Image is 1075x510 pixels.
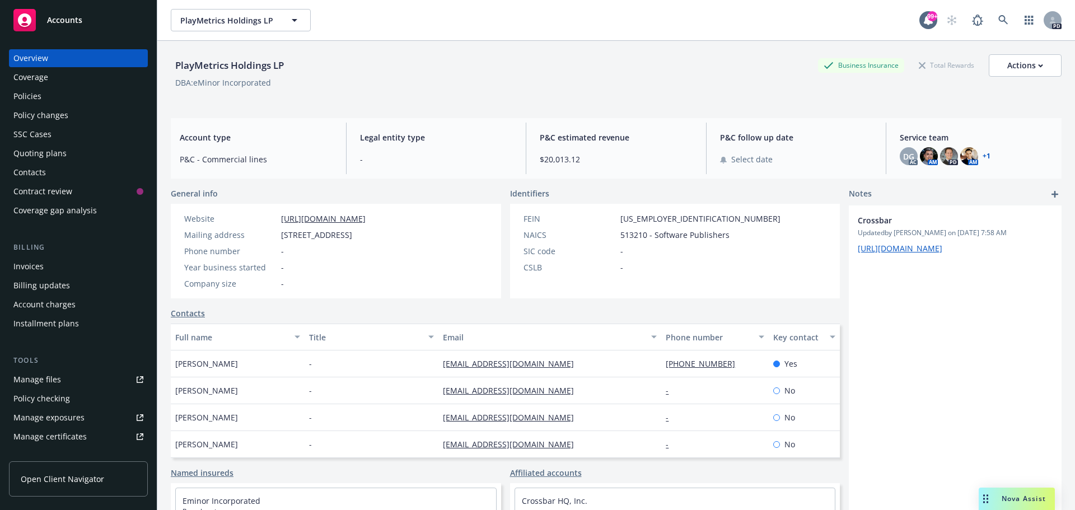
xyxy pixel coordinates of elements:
div: SSC Cases [13,125,52,143]
div: Website [184,213,277,224]
a: - [666,412,677,423]
button: Nova Assist [979,488,1055,510]
span: - [309,358,312,369]
span: Updated by [PERSON_NAME] on [DATE] 7:58 AM [858,228,1053,238]
a: [EMAIL_ADDRESS][DOMAIN_NAME] [443,412,583,423]
a: [URL][DOMAIN_NAME] [858,243,942,254]
span: Account type [180,132,333,143]
span: Crossbar [858,214,1023,226]
div: Contacts [13,163,46,181]
div: Contract review [13,183,72,200]
span: - [620,261,623,273]
span: [PERSON_NAME] [175,358,238,369]
a: add [1048,188,1062,201]
a: Coverage [9,68,148,86]
span: $20,013.12 [540,153,693,165]
img: photo [920,147,938,165]
span: No [784,438,795,450]
span: Select date [731,153,773,165]
div: Manage BORs [13,447,66,465]
div: Drag to move [979,488,993,510]
span: DG [903,151,914,162]
span: [PERSON_NAME] [175,385,238,396]
span: P&C - Commercial lines [180,153,333,165]
div: Overview [13,49,48,67]
span: [PERSON_NAME] [175,411,238,423]
span: - [281,245,284,257]
a: [EMAIL_ADDRESS][DOMAIN_NAME] [443,385,583,396]
div: SIC code [524,245,616,257]
span: - [620,245,623,257]
button: Key contact [769,324,840,350]
a: [URL][DOMAIN_NAME] [281,213,366,224]
div: Manage exposures [13,409,85,427]
a: +1 [983,153,990,160]
div: CrossbarUpdatedby [PERSON_NAME] on [DATE] 7:58 AM[URL][DOMAIN_NAME] [849,205,1062,263]
button: Email [438,324,661,350]
a: [EMAIL_ADDRESS][DOMAIN_NAME] [443,439,583,450]
span: Accounts [47,16,82,25]
span: Nova Assist [1002,494,1046,503]
div: Quoting plans [13,144,67,162]
div: Manage certificates [13,428,87,446]
img: photo [940,147,958,165]
div: Year business started [184,261,277,273]
a: - [666,385,677,396]
span: - [281,278,284,289]
span: [PERSON_NAME] [175,438,238,450]
span: Identifiers [510,188,549,199]
a: Installment plans [9,315,148,333]
a: Account charges [9,296,148,314]
a: Search [992,9,1015,31]
a: Accounts [9,4,148,36]
span: - [309,438,312,450]
a: Policy checking [9,390,148,408]
div: Billing updates [13,277,70,294]
a: Manage files [9,371,148,389]
button: Full name [171,324,305,350]
a: Named insureds [171,467,233,479]
a: Crossbar HQ, Inc. [522,495,587,506]
a: Switch app [1018,9,1040,31]
span: Open Client Navigator [21,473,104,485]
a: - [666,439,677,450]
div: 99+ [927,11,937,21]
div: Policy checking [13,390,70,408]
div: Business Insurance [818,58,904,72]
a: Manage certificates [9,428,148,446]
button: PlayMetrics Holdings LP [171,9,311,31]
a: Quoting plans [9,144,148,162]
div: DBA: eMinor Incorporated [175,77,271,88]
a: Contacts [9,163,148,181]
div: Email [443,331,644,343]
div: Title [309,331,422,343]
button: Title [305,324,438,350]
a: Contacts [171,307,205,319]
span: P&C follow up date [720,132,873,143]
div: Tools [9,355,148,366]
a: SSC Cases [9,125,148,143]
span: Service team [900,132,1053,143]
a: Contract review [9,183,148,200]
div: Actions [1007,55,1043,76]
div: CSLB [524,261,616,273]
span: [STREET_ADDRESS] [281,229,352,241]
span: [US_EMPLOYER_IDENTIFICATION_NUMBER] [620,213,780,224]
span: - [309,385,312,396]
div: Company size [184,278,277,289]
a: Eminor Incorporated [183,495,260,506]
div: Mailing address [184,229,277,241]
a: Manage BORs [9,447,148,465]
div: Phone number [666,331,751,343]
div: Account charges [13,296,76,314]
div: Key contact [773,331,823,343]
span: - [360,153,513,165]
a: Manage exposures [9,409,148,427]
div: Manage files [13,371,61,389]
a: Overview [9,49,148,67]
a: [PHONE_NUMBER] [666,358,744,369]
a: Report a Bug [966,9,989,31]
span: - [281,261,284,273]
a: [EMAIL_ADDRESS][DOMAIN_NAME] [443,358,583,369]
